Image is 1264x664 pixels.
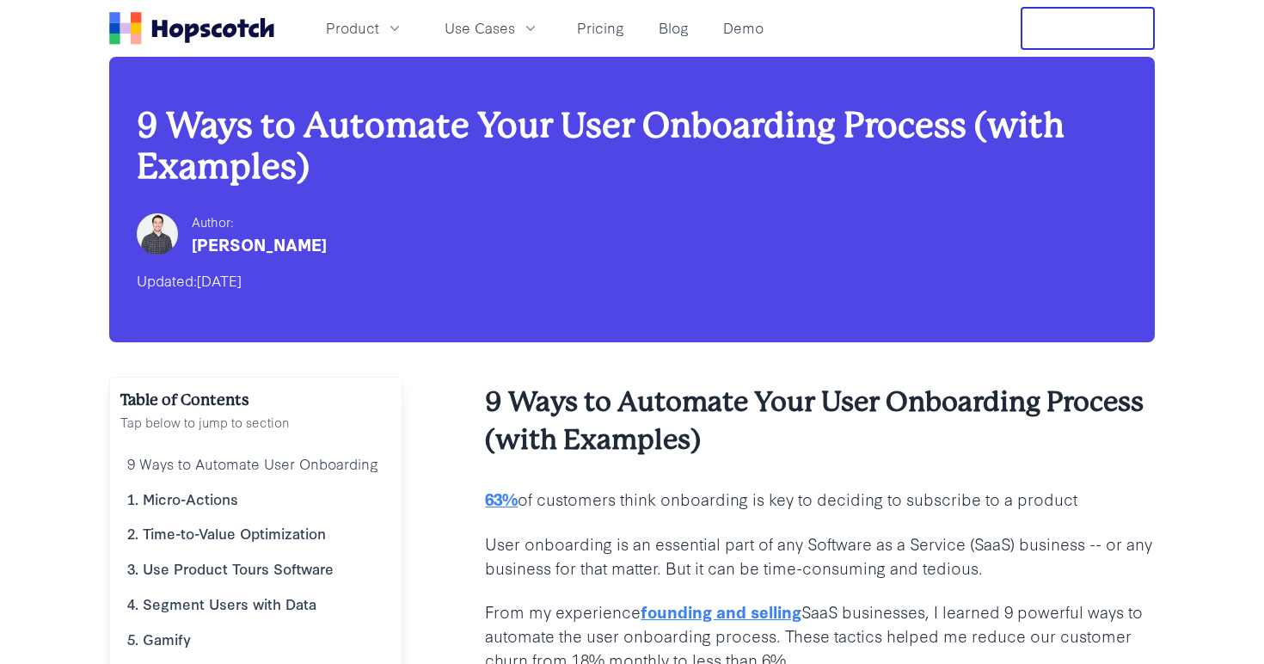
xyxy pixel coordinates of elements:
a: 3. Use Product Tours Software [120,551,391,587]
time: [DATE] [197,270,242,290]
img: Mark Spera [137,213,178,255]
h2: 9 Ways to Automate Your User Onboarding Process (with Examples) [485,384,1155,459]
h1: 9 Ways to Automate Your User Onboarding Process (with Examples) [137,105,1127,188]
div: Updated: [137,267,1127,294]
b: 3. Use Product Tours Software [127,558,334,578]
b: 4. Segment Users with Data [127,593,316,613]
span: Product [326,17,379,39]
b: 1. Micro-Actions [127,489,238,508]
a: Demo [716,14,770,42]
a: 63% [485,487,518,510]
b: 5. Gamify [127,629,191,649]
a: 9 Ways to Automate User Onboarding [120,446,391,482]
button: Use Cases [434,14,549,42]
a: founding and selling [641,599,801,623]
b: 2. Time-to-Value Optimization [127,523,326,543]
button: Product [316,14,414,42]
span: Use Cases [445,17,515,39]
a: Blog [652,14,696,42]
div: Author: [192,212,327,232]
button: Free Trial [1021,7,1155,50]
p: User onboarding is an essential part of any Software as a Service (SaaS) business -- or any busin... [485,532,1155,580]
a: Home [109,12,274,45]
a: 5. Gamify [120,622,391,657]
a: 2. Time-to-Value Optimization [120,516,391,551]
div: [PERSON_NAME] [192,232,327,256]
a: 1. Micro-Actions [120,482,391,517]
a: Pricing [570,14,631,42]
h2: Table of Contents [120,388,391,412]
a: 4. Segment Users with Data [120,587,391,622]
p: of customers think onboarding is key to deciding to subscribe to a product [485,487,1155,511]
p: Tap below to jump to section [120,412,391,433]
